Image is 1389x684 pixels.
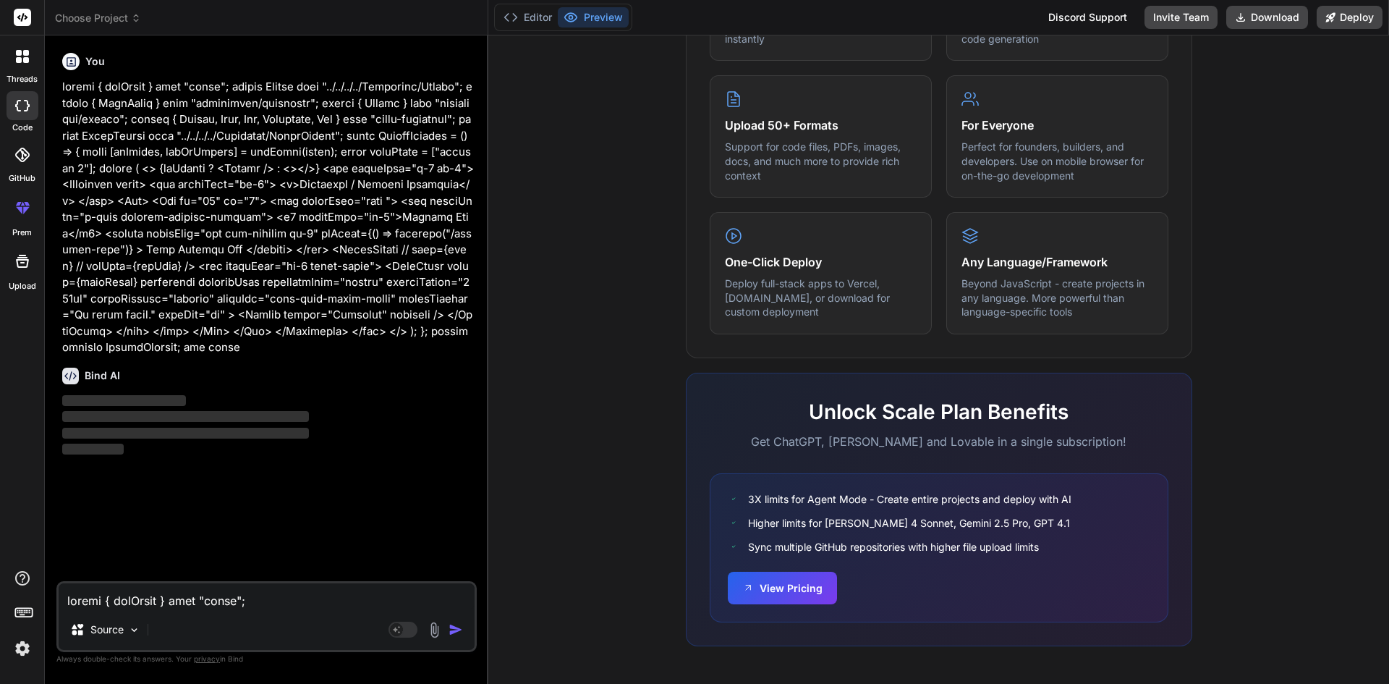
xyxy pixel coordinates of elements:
[7,73,38,85] label: threads
[961,253,1153,271] h4: Any Language/Framework
[728,572,837,604] button: View Pricing
[710,433,1168,450] p: Get ChatGPT, [PERSON_NAME] and Lovable in a single subscription!
[961,140,1153,182] p: Perfect for founders, builders, and developers. Use on mobile browser for on-the-go development
[10,636,35,661] img: settings
[725,253,917,271] h4: One-Click Deploy
[12,227,32,239] label: prem
[961,276,1153,319] p: Beyond JavaScript - create projects in any language. More powerful than language-specific tools
[62,444,124,455] span: ‌
[1144,6,1218,29] button: Invite Team
[9,280,36,292] label: Upload
[748,539,1039,554] span: Sync multiple GitHub repositories with higher file upload limits
[90,622,124,637] p: Source
[62,79,474,356] p: loremi { dolOrsit } amet "conse"; adipis Elitse doei "../../../../Temporinc/Utlabo"; etdolo { Mag...
[55,11,141,25] span: Choose Project
[748,515,1070,531] span: Higher limits for [PERSON_NAME] 4 Sonnet, Gemini 2.5 Pro, GPT 4.1
[62,428,309,439] span: ‌
[12,122,33,134] label: code
[85,368,120,383] h6: Bind AI
[449,622,463,637] img: icon
[56,652,477,666] p: Always double-check its answers. Your in Bind
[128,624,140,636] img: Pick Models
[748,491,1071,507] span: 3X limits for Agent Mode - Create entire projects and deploy with AI
[62,395,186,406] span: ‌
[710,397,1168,427] h2: Unlock Scale Plan Benefits
[725,117,917,134] h4: Upload 50+ Formats
[194,654,220,663] span: privacy
[62,411,309,422] span: ‌
[1317,6,1382,29] button: Deploy
[498,7,558,28] button: Editor
[961,117,1153,134] h4: For Everyone
[85,54,105,69] h6: You
[9,172,35,185] label: GitHub
[426,622,443,638] img: attachment
[558,7,629,28] button: Preview
[1040,6,1136,29] div: Discord Support
[725,140,917,182] p: Support for code files, PDFs, images, docs, and much more to provide rich context
[725,276,917,319] p: Deploy full-stack apps to Vercel, [DOMAIN_NAME], or download for custom deployment
[1226,6,1308,29] button: Download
